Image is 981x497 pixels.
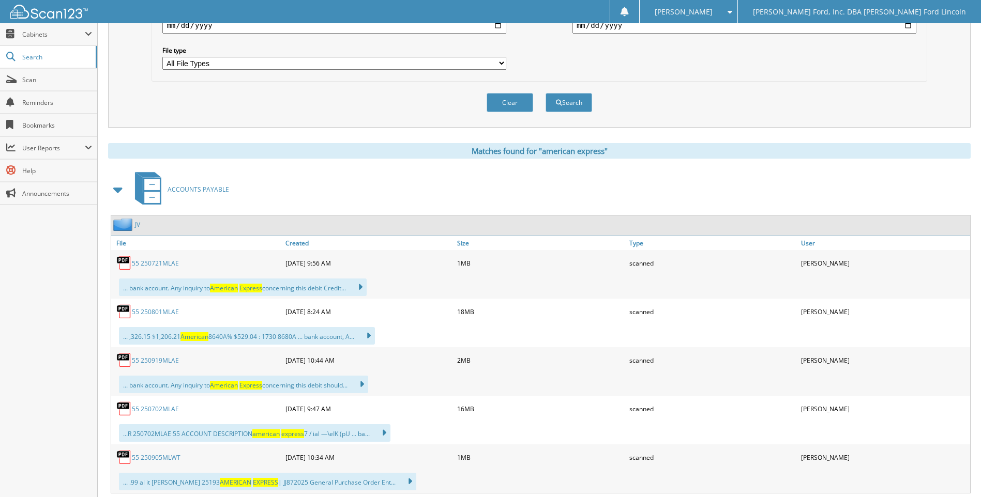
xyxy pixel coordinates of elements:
[132,259,179,268] a: 55 250721MLAE
[132,307,179,316] a: 55 250801MLAE
[455,253,626,273] div: 1MB
[135,220,140,229] a: JV
[455,398,626,419] div: 16MB
[180,332,208,341] span: American
[10,5,88,19] img: scan123-logo-white.svg
[929,447,981,497] iframe: Chat Widget
[239,284,262,292] span: Express
[162,17,506,34] input: start
[116,255,132,271] img: PDF.png
[22,30,85,39] span: Cabinets
[210,284,238,292] span: American
[546,93,592,112] button: Search
[116,401,132,416] img: PDF.png
[798,301,970,322] div: [PERSON_NAME]
[111,236,283,250] a: File
[129,169,229,210] a: ACCOUNTS PAYABLE
[116,304,132,319] img: PDF.png
[627,398,798,419] div: scanned
[113,218,135,231] img: folder2.png
[220,478,251,487] span: AMERICAN
[283,236,455,250] a: Created
[283,253,455,273] div: [DATE] 9:56 AM
[116,352,132,368] img: PDF.png
[239,381,262,390] span: Express
[132,405,179,413] a: 55 250702MLAE
[252,429,280,438] span: american
[627,301,798,322] div: scanned
[108,143,971,159] div: Matches found for "american express"
[798,350,970,370] div: [PERSON_NAME]
[455,236,626,250] a: Size
[22,53,90,61] span: Search
[572,17,916,34] input: end
[627,350,798,370] div: scanned
[627,236,798,250] a: Type
[22,121,92,130] span: Bookmarks
[168,185,229,194] span: ACCOUNTS PAYABLE
[655,9,713,15] span: [PERSON_NAME]
[22,75,92,84] span: Scan
[162,46,506,55] label: File type
[119,376,368,393] div: ... bank account. Any inquiry to concerning this debit should...
[283,398,455,419] div: [DATE] 9:47 AM
[283,350,455,370] div: [DATE] 10:44 AM
[132,453,180,462] a: 55 250905MLWT
[119,327,375,345] div: ... ,326.15 $1,206.21 8640A% $529.04 : 1730 8680A ... bank account, A...
[210,381,238,390] span: American
[627,447,798,468] div: scanned
[22,189,92,198] span: Announcements
[283,447,455,468] div: [DATE] 10:34 AM
[22,144,85,152] span: User Reports
[487,93,533,112] button: Clear
[455,301,626,322] div: 18MB
[798,236,970,250] a: User
[253,478,278,487] span: EXPRESS
[119,278,367,296] div: ... bank account. Any inquiry to concerning this debit Credit...
[119,424,390,442] div: ...R 250702MLAE 55 ACCOUNT DESCRIPTION 7 / ial —\eIK (pU ... ba...
[455,447,626,468] div: 1MB
[132,356,179,365] a: 55 250919MLAE
[753,9,966,15] span: [PERSON_NAME] Ford, Inc. DBA [PERSON_NAME] Ford Lincoln
[798,398,970,419] div: [PERSON_NAME]
[798,253,970,273] div: [PERSON_NAME]
[119,473,416,490] div: ... .99 al it [PERSON_NAME] 25193 | JJ872025 General Purchase Order Ent...
[22,166,92,175] span: Help
[281,429,304,438] span: express
[283,301,455,322] div: [DATE] 8:24 AM
[116,449,132,465] img: PDF.png
[22,98,92,107] span: Reminders
[798,447,970,468] div: [PERSON_NAME]
[455,350,626,370] div: 2MB
[627,253,798,273] div: scanned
